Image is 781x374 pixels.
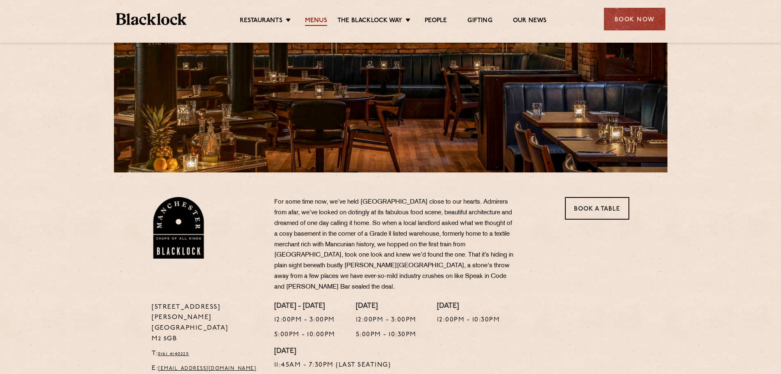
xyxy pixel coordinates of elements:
p: 12:00pm - 10:30pm [437,315,500,326]
a: The Blacklock Way [337,17,402,26]
p: 5:00pm - 10:30pm [356,330,417,340]
h4: [DATE] [274,347,391,356]
a: Our News [513,17,547,26]
h4: [DATE] [437,302,500,311]
a: People [425,17,447,26]
a: Book a Table [565,197,629,220]
p: 12:00pm - 3:00pm [274,315,335,326]
a: [EMAIL_ADDRESS][DOMAIN_NAME] [158,366,256,371]
a: 0161 4140225 [158,351,189,356]
img: BL_Manchester_Logo-bleed.png [152,197,205,259]
p: E: [152,363,262,374]
p: 5:00pm - 10:00pm [274,330,335,340]
h4: [DATE] [356,302,417,311]
img: BL_Textured_Logo-footer-cropped.svg [116,13,187,25]
a: Gifting [467,17,492,26]
p: T: [152,349,262,359]
h4: [DATE] - [DATE] [274,302,335,311]
p: For some time now, we’ve held [GEOGRAPHIC_DATA] close to our hearts. Admirers from afar, we’ve lo... [274,197,516,293]
p: 11:45am - 7:30pm (Last Seating) [274,360,391,371]
a: Menus [305,17,327,26]
div: Book Now [604,8,665,30]
a: Restaurants [240,17,282,26]
p: 12:00pm - 3:00pm [356,315,417,326]
p: [STREET_ADDRESS][PERSON_NAME] [GEOGRAPHIC_DATA] M2 5GB [152,302,262,345]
